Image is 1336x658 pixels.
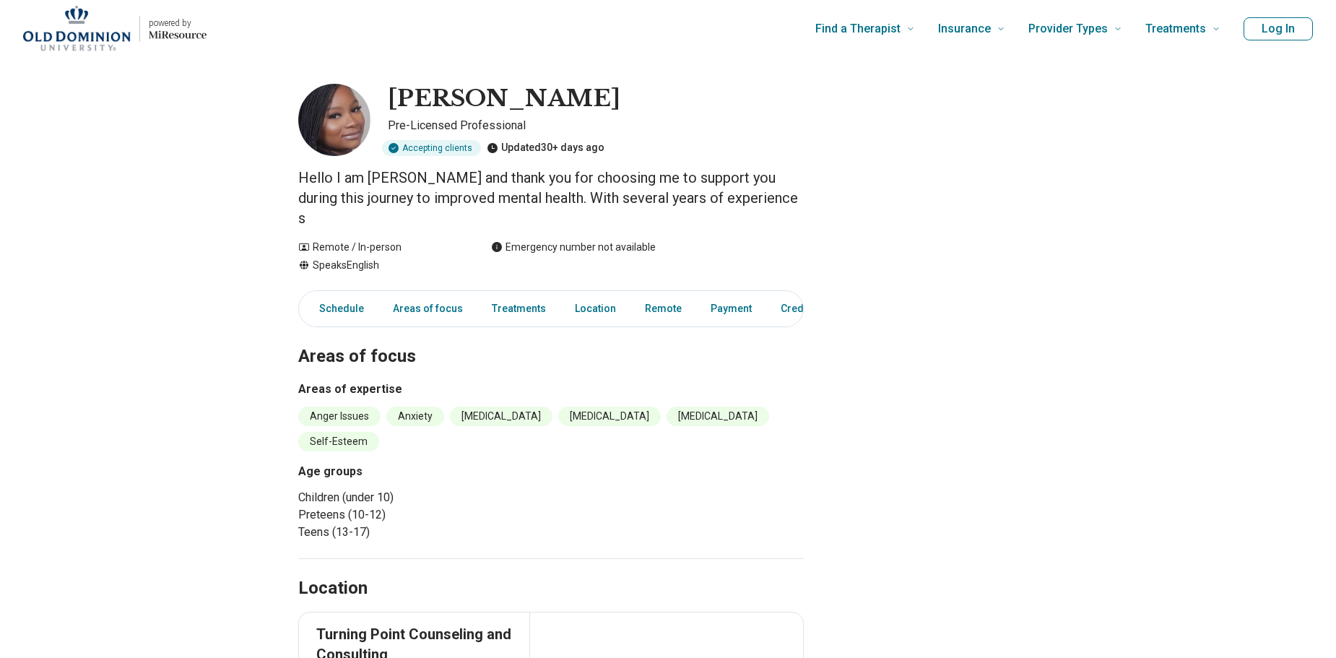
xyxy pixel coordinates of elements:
[1145,19,1206,39] span: Treatments
[558,407,661,426] li: [MEDICAL_DATA]
[298,524,545,541] li: Teens (13-17)
[938,19,991,39] span: Insurance
[302,294,373,324] a: Schedule
[1244,17,1313,40] button: Log In
[298,432,379,451] li: Self-Esteem
[491,240,656,255] div: Emergency number not available
[298,576,368,601] h2: Location
[772,294,844,324] a: Credentials
[298,258,462,273] div: Speaks English
[298,407,381,426] li: Anger Issues
[566,294,625,324] a: Location
[382,140,481,156] div: Accepting clients
[667,407,769,426] li: [MEDICAL_DATA]
[298,168,804,228] p: Hello I am [PERSON_NAME] and thank you for choosing me to support you during this journey to impr...
[483,294,555,324] a: Treatments
[1028,19,1108,39] span: Provider Types
[149,17,207,29] p: powered by
[388,117,804,134] p: Pre-Licensed Professional
[298,489,545,506] li: Children (under 10)
[298,381,804,398] h3: Areas of expertise
[702,294,760,324] a: Payment
[487,140,604,156] div: Updated 30+ days ago
[298,310,804,369] h2: Areas of focus
[298,240,462,255] div: Remote / In-person
[388,84,620,114] h1: [PERSON_NAME]
[384,294,472,324] a: Areas of focus
[298,463,545,480] h3: Age groups
[298,84,370,156] img: Ragine Stevenson, Pre-Licensed Professional
[636,294,690,324] a: Remote
[386,407,444,426] li: Anxiety
[450,407,552,426] li: [MEDICAL_DATA]
[23,6,207,52] a: Home page
[815,19,901,39] span: Find a Therapist
[298,506,545,524] li: Preteens (10-12)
